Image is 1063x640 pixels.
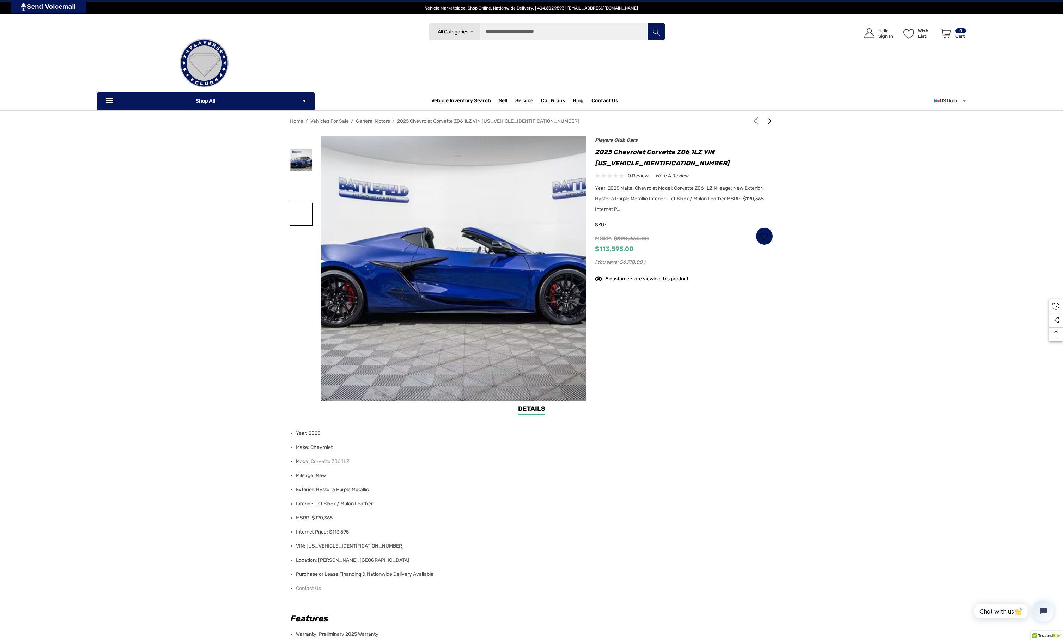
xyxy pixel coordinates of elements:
[1052,303,1059,310] svg: Recently Viewed
[647,23,665,41] button: Search
[97,92,315,110] p: Shop All
[290,612,769,625] h2: Features
[296,440,769,455] li: Make: Chevrolet
[296,525,769,539] li: Internet Price: $113,595
[296,483,769,497] li: Exterior: Hysteria Purple Metallic
[302,98,307,103] svg: Icon Arrow Down
[311,455,349,469] a: Corvette Z06 1LZ
[296,581,321,596] a: Contact Us
[429,23,480,41] a: All Categories Icon Arrow Down Icon Arrow Up
[595,146,773,169] h1: 2025 Chevrolet Corvette Z06 1LZ VIN [US_VEHICLE_IDENTIFICATION_NUMBER]
[878,33,893,39] p: Sign In
[595,272,688,283] div: 5 customers are viewing this product
[763,117,773,124] a: Next
[290,149,312,171] img: For Sale 2025 Chevrolet Corvette Z06 1LZ VIN 1G1YD2D30S5602869
[864,28,874,38] svg: Icon User Account
[397,118,579,124] a: 2025 Chevrolet Corvette Z06 1LZ VIN [US_VEHICLE_IDENTIFICATION_NUMBER]
[438,29,468,35] span: All Categories
[290,115,773,127] nav: Breadcrumb
[937,21,967,49] a: Cart with 0 items
[591,98,618,105] a: Contact Us
[614,235,649,242] span: $120,365.00
[21,3,26,11] img: PjwhLS0gR2VuZXJhdG9yOiBHcmF2aXQuaW8gLS0+PHN2ZyB4bWxucz0iaHR0cDovL3d3dy53My5vcmcvMjAwMC9zdmciIHhtb...
[656,171,689,180] a: Write a Review
[296,567,769,581] li: Purchase or Lease Financing & Nationwide Delivery Available
[755,227,773,245] a: Wish List
[955,33,966,39] p: Cart
[515,98,533,105] a: Service
[296,539,769,553] li: VIN: [US_VEHICLE_IDENTIFICATION_NUMBER]
[656,173,689,179] span: Write a Review
[499,94,515,108] a: Sell
[760,232,769,240] svg: Wish List
[595,245,633,253] span: $113,595.00
[541,98,565,105] span: Car Wraps
[900,21,937,45] a: Wish List Wish List
[628,171,649,180] span: 0 review
[431,98,491,105] a: Vehicle Inventory Search
[918,28,937,39] p: Wish List
[903,29,914,39] svg: Wish List
[499,98,508,105] span: Sell
[296,553,769,567] li: Location: [PERSON_NAME], [GEOGRAPHIC_DATA]
[878,28,893,33] p: Hello
[967,595,1060,628] iframe: Tidio Chat
[752,117,762,124] a: Previous
[573,98,584,105] a: Blog
[310,118,349,124] a: Vehicles For Sale
[644,259,645,265] span: )
[296,455,769,469] li: Model:
[595,235,613,242] span: MSRP:
[105,97,115,105] svg: Icon Line
[169,28,239,98] img: Players Club | Cars For Sale
[469,29,475,35] svg: Icon Arrow Down
[955,28,966,33] p: 0
[518,404,545,415] a: Details
[595,220,630,230] span: SKU:
[595,185,764,212] span: Year: 2025 Make: Chevrolet Model: Corvette Z06 1LZ Mileage: New Exterior: Hysteria Purple Metalli...
[1049,331,1063,338] svg: Top
[620,259,643,265] span: $6,770.00
[856,21,897,45] a: Sign in
[296,511,769,525] li: MSRP: $120,365
[941,29,951,38] svg: Review Your Cart
[356,118,390,124] a: General Motors
[296,469,769,483] li: Mileage: New
[296,497,769,511] li: Interior: Jet Black / Mulan Leather
[541,94,573,108] a: Car Wraps
[595,137,638,143] a: Players Club Cars
[934,94,967,108] a: USD
[425,6,638,11] span: Vehicle Marketplace. Shop Online. Nationwide Delivery. | 404.602.9593 | [EMAIL_ADDRESS][DOMAIN_NAME]
[296,426,769,440] li: Year: 2025
[595,259,619,265] span: (You save:
[1052,317,1059,324] svg: Social Media
[290,118,303,124] a: Home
